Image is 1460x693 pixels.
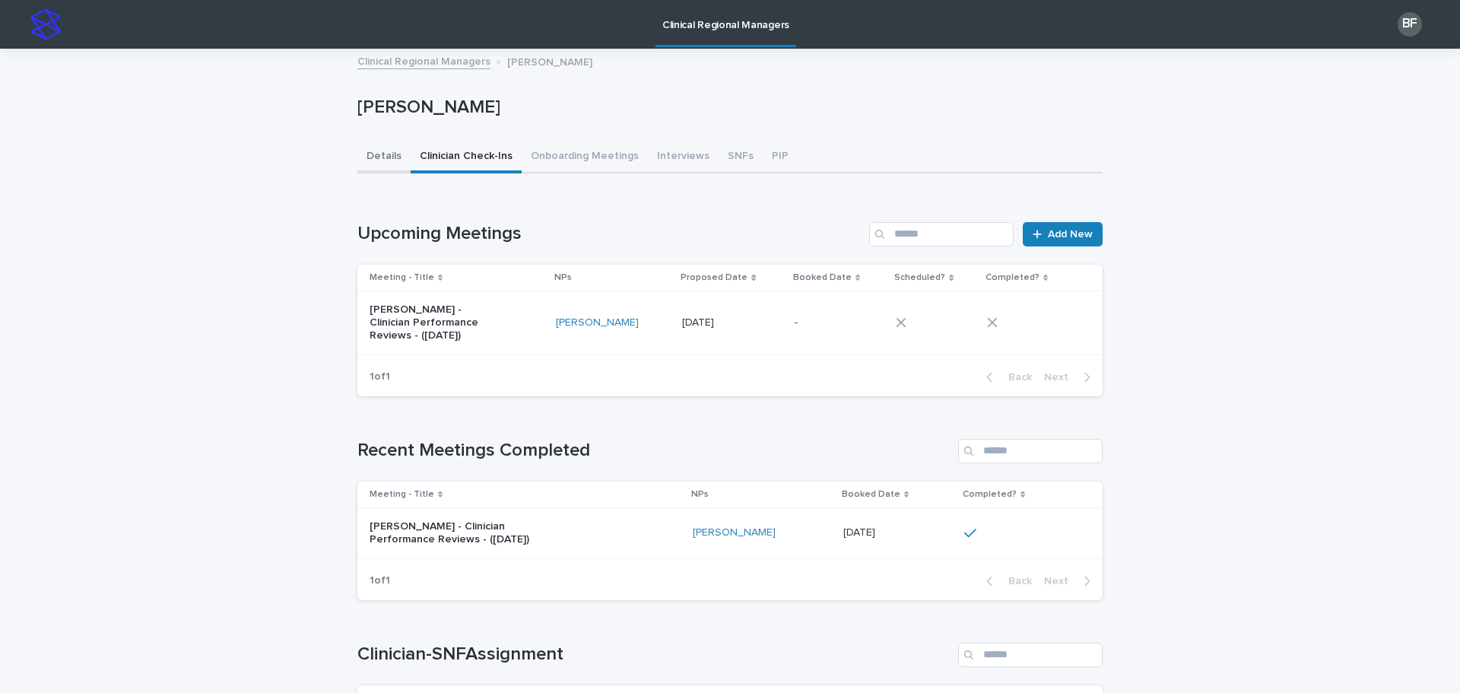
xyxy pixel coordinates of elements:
[30,9,61,40] img: stacker-logo-s-only.png
[357,223,863,245] h1: Upcoming Meetings
[682,313,717,329] p: [DATE]
[357,358,402,396] p: 1 of 1
[357,291,1103,354] tr: [PERSON_NAME] - Clinician Performance Reviews - ([DATE])[PERSON_NAME] [DATE][DATE] --
[1044,372,1078,383] span: Next
[974,574,1038,588] button: Back
[357,562,402,599] p: 1 of 1
[894,269,945,286] p: Scheduled?
[1038,574,1103,588] button: Next
[795,313,801,329] p: -
[357,97,1097,119] p: [PERSON_NAME]
[681,269,747,286] p: Proposed Date
[556,316,639,329] a: [PERSON_NAME]
[693,526,776,539] a: [PERSON_NAME]
[370,304,497,342] p: [PERSON_NAME] - Clinician Performance Reviews - ([DATE])
[999,372,1032,383] span: Back
[357,141,411,173] button: Details
[370,269,434,286] p: Meeting - Title
[1398,12,1422,37] div: BF
[842,486,900,503] p: Booked Date
[1038,370,1103,384] button: Next
[763,141,798,173] button: PIP
[1044,576,1078,587] span: Next
[357,440,952,462] h1: Recent Meetings Completed
[357,507,1103,558] tr: [PERSON_NAME] - Clinician Performance Reviews - ([DATE])[PERSON_NAME] [DATE][DATE]
[370,486,434,503] p: Meeting - Title
[1048,229,1093,240] span: Add New
[719,141,763,173] button: SNFs
[999,576,1032,587] span: Back
[554,269,572,286] p: NPs
[963,486,1017,503] p: Completed?
[357,52,490,69] a: Clinical Regional Managers
[357,644,952,666] h1: Clinician-SNFAssignment
[648,141,719,173] button: Interviews
[522,141,648,173] button: Onboarding Meetings
[691,486,709,503] p: NPs
[507,52,592,69] p: [PERSON_NAME]
[985,269,1039,286] p: Completed?
[793,269,852,286] p: Booked Date
[1023,222,1103,246] a: Add New
[411,141,522,173] button: Clinician Check-Ins
[958,643,1103,667] input: Search
[869,222,1014,246] input: Search
[958,439,1103,463] input: Search
[974,370,1038,384] button: Back
[843,523,878,539] p: [DATE]
[370,520,560,546] p: [PERSON_NAME] - Clinician Performance Reviews - ([DATE])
